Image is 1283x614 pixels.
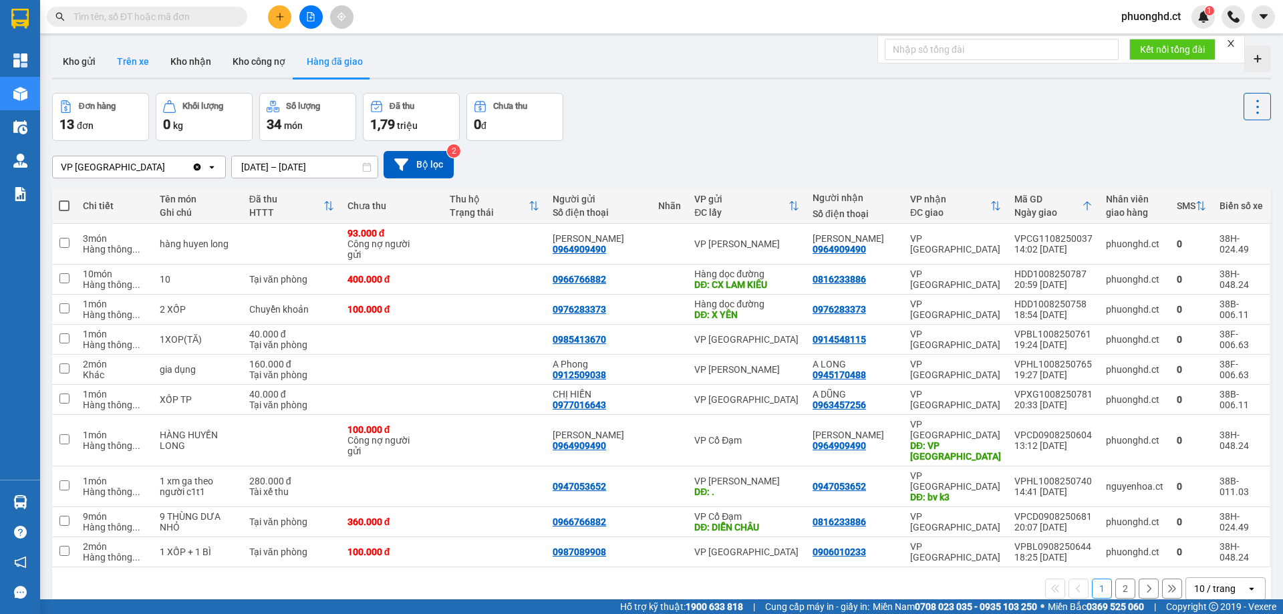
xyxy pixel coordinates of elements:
[694,394,799,405] div: VP [GEOGRAPHIC_DATA]
[1220,200,1263,211] div: Biển số xe
[1129,39,1216,60] button: Kết nối tổng đài
[132,440,140,451] span: ...
[347,516,437,527] div: 360.000 đ
[1140,42,1205,57] span: Kết nối tổng đài
[1194,582,1236,595] div: 10 / trang
[83,522,146,532] div: Hàng thông thường
[249,369,334,380] div: Tại văn phòng
[132,244,140,255] span: ...
[553,304,606,315] div: 0976283373
[1014,329,1093,339] div: VPBL1008250761
[173,120,183,131] span: kg
[553,334,606,345] div: 0985413670
[163,116,170,132] span: 0
[232,156,378,178] input: Select a date range.
[1106,239,1163,249] div: phuonghd.ct
[885,39,1119,60] input: Nhập số tổng đài
[330,5,353,29] button: aim
[160,364,236,375] div: gia dụng
[813,274,866,285] div: 0816233886
[1154,599,1156,614] span: |
[694,334,799,345] div: VP [GEOGRAPHIC_DATA]
[910,470,1001,492] div: VP [GEOGRAPHIC_DATA]
[466,93,563,141] button: Chưa thu0đ
[813,430,897,440] div: HUYỀN QUANG
[182,102,223,111] div: Khối lượng
[1014,194,1082,204] div: Mã GD
[286,102,320,111] div: Số lượng
[1177,516,1206,527] div: 0
[13,154,27,168] img: warehouse-icon
[1014,476,1093,486] div: VPHL1008250740
[370,116,395,132] span: 1,79
[1106,394,1163,405] div: phuonghd.ct
[132,552,140,563] span: ...
[83,269,146,279] div: 10 món
[13,87,27,101] img: warehouse-icon
[249,476,334,486] div: 280.000 đ
[1014,244,1093,255] div: 14:02 [DATE]
[1014,486,1093,497] div: 14:41 [DATE]
[910,207,990,218] div: ĐC giao
[553,440,606,451] div: 0964909490
[160,476,236,497] div: 1 xm ga theo người c1t1
[813,359,897,369] div: A LONG
[1106,481,1163,492] div: nguyenhoa.ct
[347,228,437,239] div: 93.000 đ
[13,53,27,67] img: dashboard-icon
[306,12,315,21] span: file-add
[160,207,236,218] div: Ghi chú
[1226,39,1236,48] span: close
[1220,269,1263,290] div: 38H-048.24
[284,120,303,131] span: món
[1228,11,1240,23] img: phone-icon
[1177,394,1206,405] div: 0
[553,207,645,218] div: Số điện thoại
[1008,188,1099,224] th: Toggle SortBy
[1205,6,1214,15] sup: 1
[813,192,897,203] div: Người nhận
[1177,304,1206,315] div: 0
[160,394,236,405] div: XỐP TP
[156,93,253,141] button: Khối lượng0kg
[1177,239,1206,249] div: 0
[910,419,1001,440] div: VP [GEOGRAPHIC_DATA]
[1220,541,1263,563] div: 38H-048.24
[160,194,236,204] div: Tên món
[83,299,146,309] div: 1 món
[259,93,356,141] button: Số lượng34món
[553,516,606,527] div: 0966766882
[1115,579,1135,599] button: 2
[553,400,606,410] div: 0977016643
[206,162,217,172] svg: open
[83,339,146,350] div: Hàng thông thường
[249,339,334,350] div: Tại văn phòng
[694,309,799,320] div: DĐ: X YÊN
[106,45,160,78] button: Trên xe
[1220,359,1263,380] div: 38F-006.63
[52,93,149,141] button: Đơn hàng13đơn
[450,207,529,218] div: Trạng thái
[249,329,334,339] div: 40.000 đ
[694,486,799,497] div: DĐ: .
[1014,339,1093,350] div: 19:24 [DATE]
[275,12,285,21] span: plus
[694,547,799,557] div: VP [GEOGRAPHIC_DATA]
[347,547,437,557] div: 100.000 đ
[553,547,606,557] div: 0987089908
[553,389,645,400] div: CHỊ HIỀN
[83,430,146,440] div: 1 món
[1106,207,1163,218] div: giao hàng
[79,102,116,111] div: Đơn hàng
[1258,11,1270,23] span: caret-down
[1014,369,1093,380] div: 19:27 [DATE]
[813,369,866,380] div: 0945170488
[1220,476,1263,497] div: 38B-011.03
[443,188,546,224] th: Toggle SortBy
[1014,389,1093,400] div: VPXG1008250781
[13,120,27,134] img: warehouse-icon
[83,389,146,400] div: 1 món
[1106,364,1163,375] div: phuonghd.ct
[1170,188,1213,224] th: Toggle SortBy
[1014,440,1093,451] div: 13:12 [DATE]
